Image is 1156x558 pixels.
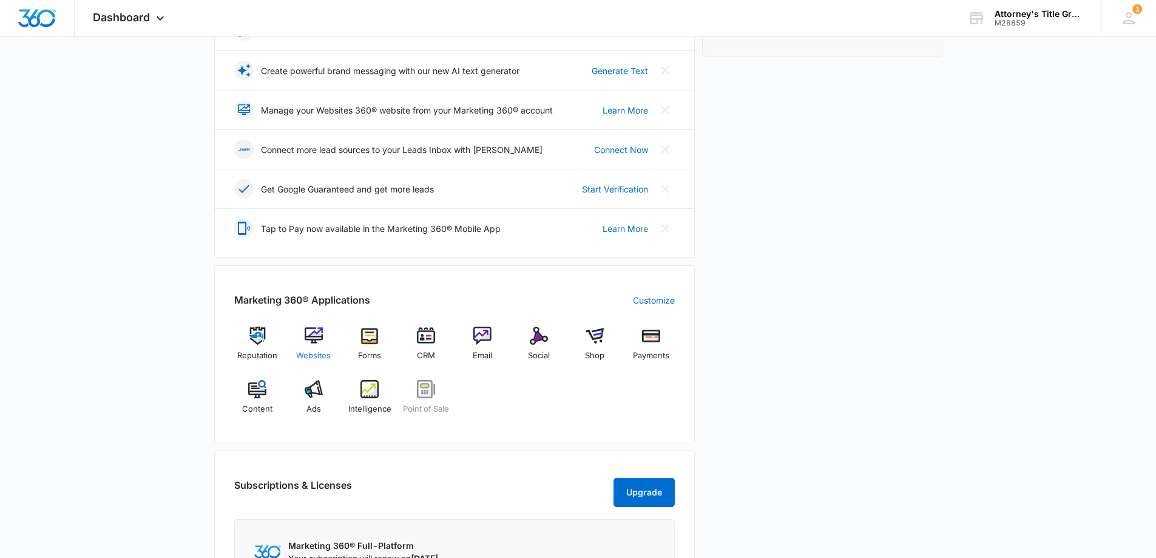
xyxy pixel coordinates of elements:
span: Forms [358,350,381,362]
a: Content [234,380,281,424]
button: Upgrade [613,478,675,507]
span: CRM [417,350,435,362]
span: Ads [306,403,321,415]
a: Forms [346,327,393,370]
p: Create powerful brand messaging with our new AI text generator [261,64,519,77]
a: Intelligence [346,380,393,424]
a: Reputation [234,327,281,370]
span: Point of Sale [403,403,449,415]
span: Intelligence [348,403,391,415]
a: Learn More [603,104,648,117]
p: Marketing 360® Full-Platform [288,539,438,552]
p: Get Google Guaranteed and get more leads [261,183,434,196]
span: Reputation [237,350,277,362]
span: 1 [1132,4,1142,14]
button: Close [655,61,675,80]
button: Close [655,219,675,238]
span: Websites [296,350,331,362]
a: Email [459,327,506,370]
span: Content [242,403,272,415]
h2: Marketing 360® Applications [234,293,370,307]
a: Connect Now [594,143,648,156]
a: Point of Sale [403,380,450,424]
button: Close [655,140,675,159]
h2: Subscriptions & Licenses [234,478,352,502]
img: Marketing 360 Logo [254,545,281,558]
a: Learn More [603,222,648,235]
div: account name [995,9,1083,19]
a: Payments [628,327,675,370]
span: Payments [633,350,669,362]
a: Start Verification [582,183,648,196]
button: Close [655,179,675,199]
div: notifications count [1132,4,1142,14]
span: Social [528,350,550,362]
p: Connect more lead sources to your Leads Inbox with [PERSON_NAME] [261,143,543,156]
button: Close [655,100,675,120]
a: Social [515,327,562,370]
a: Shop [572,327,618,370]
div: account id [995,19,1083,27]
a: CRM [403,327,450,370]
a: Ads [290,380,337,424]
p: Tap to Pay now available in the Marketing 360® Mobile App [261,222,501,235]
p: Manage your Websites 360® website from your Marketing 360® account [261,104,553,117]
a: Generate Text [592,64,648,77]
a: Customize [633,294,675,307]
span: Shop [585,350,604,362]
span: Dashboard [93,11,150,24]
span: Email [473,350,492,362]
a: Websites [290,327,337,370]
